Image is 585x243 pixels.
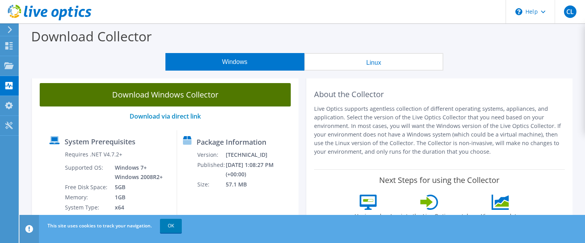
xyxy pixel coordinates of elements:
[65,192,109,202] td: Memory:
[109,192,164,202] td: 1GB
[65,151,122,158] label: Requires .NET V4.7.2+
[473,210,529,228] label: View your data within the project
[109,202,164,213] td: x64
[109,182,164,192] td: 5GB
[515,8,522,15] svg: \n
[350,210,386,228] label: Unzip and run the .exe
[47,222,152,229] span: This site uses cookies to track your navigation.
[165,53,304,71] button: Windows
[65,138,135,145] label: System Prerequisites
[40,83,291,106] a: Download Windows Collector
[65,182,109,192] td: Free Disk Space:
[225,160,295,179] td: [DATE] 1:08:27 PM (+00:00)
[225,150,295,160] td: [TECHNICAL_ID]
[314,105,565,156] p: Live Optics supports agentless collection of different operating systems, appliances, and applica...
[109,163,164,182] td: Windows 7+ Windows 2008R2+
[160,219,182,233] a: OK
[390,210,469,228] label: Log into the Live Optics portal and view your project
[130,112,201,121] a: Download via direct link
[31,27,152,45] label: Download Collector
[197,138,266,146] label: Package Information
[65,202,109,213] td: System Type:
[65,163,109,182] td: Supported OS:
[197,179,225,190] td: Size:
[197,160,225,179] td: Published:
[564,5,576,18] span: CL
[379,176,499,185] label: Next Steps for using the Collector
[314,90,565,99] h2: About the Collector
[225,179,295,190] td: 57.1 MB
[304,53,443,71] button: Linux
[197,150,225,160] td: Version:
